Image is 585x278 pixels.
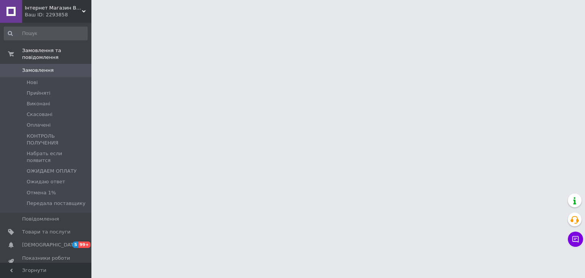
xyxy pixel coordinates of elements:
span: Інтернет Магазин BuyPlace [25,5,82,11]
span: Оплачені [27,122,51,129]
span: Товари та послуги [22,229,70,235]
span: Скасовані [27,111,53,118]
span: Передала поставщику [27,200,85,207]
span: Прийняті [27,90,50,97]
span: Виконані [27,100,50,107]
span: Замовлення [22,67,54,74]
span: Замовлення та повідомлення [22,47,91,61]
span: Отмена 1% [27,189,56,196]
button: Чат з покупцем [568,232,583,247]
span: Нові [27,79,38,86]
span: ОЖИДАЕМ ОПЛАТУ [27,168,77,175]
span: Показники роботи компанії [22,255,70,268]
span: 99+ [78,241,91,248]
span: 5 [72,241,78,248]
span: КОНТРОЛЬ ПОЛУЧЕНИЯ [27,133,87,146]
span: Набрать если появится [27,150,87,164]
span: Ожидаю ответ [27,178,65,185]
div: Ваш ID: 2293858 [25,11,91,18]
span: Повідомлення [22,216,59,222]
input: Пошук [4,27,88,40]
span: [DEMOGRAPHIC_DATA] [22,241,78,248]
